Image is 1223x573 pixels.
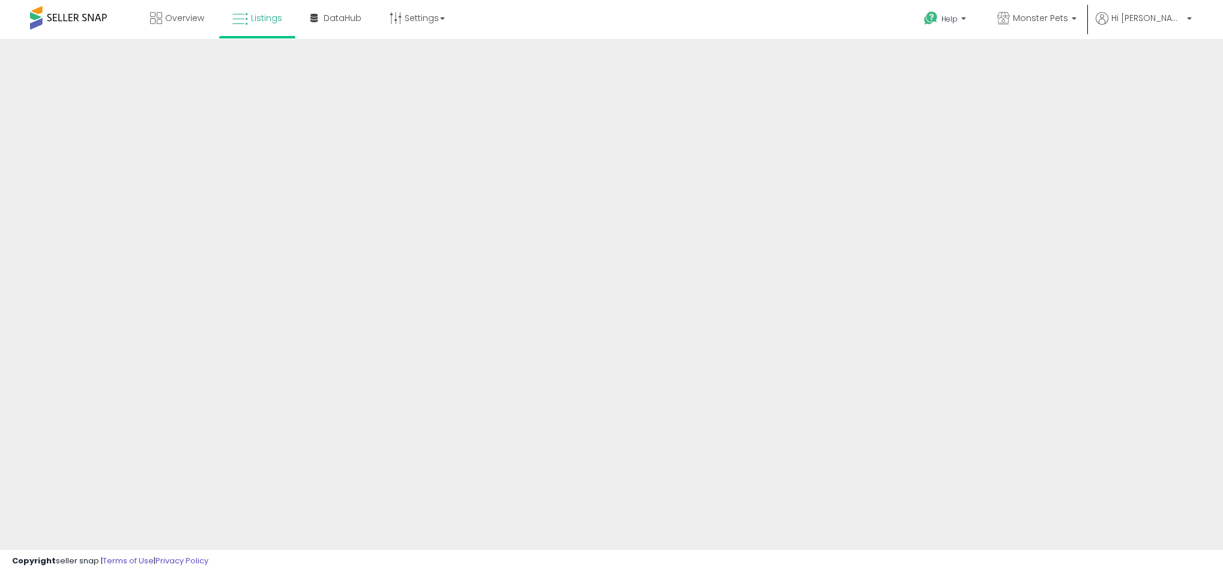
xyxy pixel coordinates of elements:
[1096,12,1192,39] a: Hi [PERSON_NAME]
[914,2,978,39] a: Help
[941,14,958,24] span: Help
[324,12,361,24] span: DataHub
[165,12,204,24] span: Overview
[251,12,282,24] span: Listings
[1111,12,1183,24] span: Hi [PERSON_NAME]
[923,11,938,26] i: Get Help
[1013,12,1068,24] span: Monster Pets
